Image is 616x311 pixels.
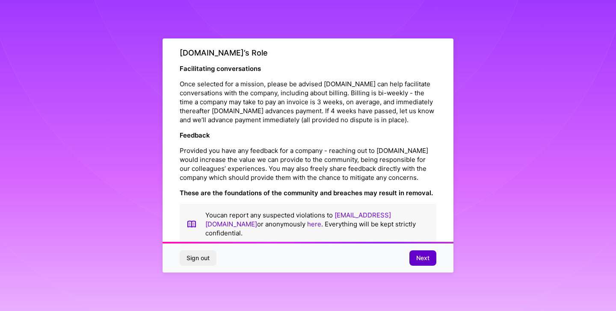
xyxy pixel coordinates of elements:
span: Next [416,254,429,262]
h4: [DOMAIN_NAME]’s Role [180,48,436,58]
span: Sign out [187,254,210,262]
button: Sign out [180,250,216,266]
strong: These are the foundations of the community and breaches may result in removal. [180,189,433,197]
a: here [307,220,321,228]
p: You can report any suspected violations to or anonymously . Everything will be kept strictly conf... [205,211,429,238]
button: Next [409,250,436,266]
strong: Feedback [180,131,210,139]
strong: Facilitating conversations [180,65,261,73]
img: book icon [187,211,197,238]
p: Once selected for a mission, please be advised [DOMAIN_NAME] can help facilitate conversations wi... [180,79,436,124]
a: [EMAIL_ADDRESS][DOMAIN_NAME] [205,211,391,228]
p: Provided you have any feedback for a company - reaching out to [DOMAIN_NAME] would increase the v... [180,146,436,182]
